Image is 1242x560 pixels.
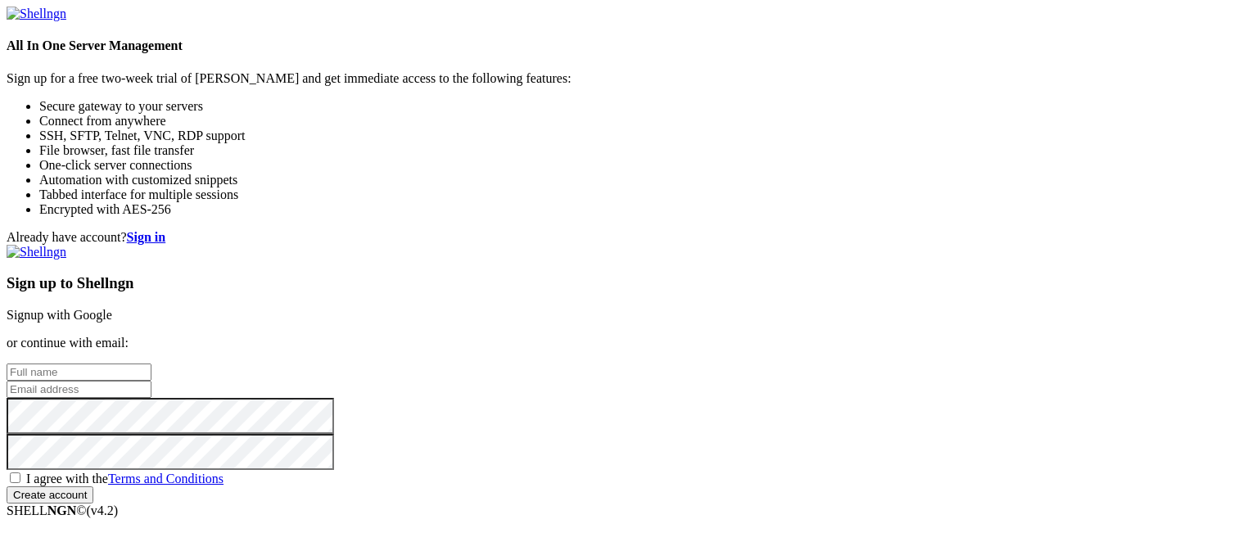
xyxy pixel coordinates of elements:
[7,245,66,260] img: Shellngn
[127,230,166,244] a: Sign in
[7,381,151,398] input: Email address
[7,274,1235,292] h3: Sign up to Shellngn
[39,202,1235,217] li: Encrypted with AES-256
[39,129,1235,143] li: SSH, SFTP, Telnet, VNC, RDP support
[7,504,118,517] span: SHELL ©
[39,173,1235,187] li: Automation with customized snippets
[39,158,1235,173] li: One-click server connections
[87,504,119,517] span: 4.2.0
[47,504,77,517] b: NGN
[108,472,224,485] a: Terms and Conditions
[7,71,1235,86] p: Sign up for a free two-week trial of [PERSON_NAME] and get immediate access to the following feat...
[7,230,1235,245] div: Already have account?
[7,336,1235,350] p: or continue with email:
[7,308,112,322] a: Signup with Google
[39,99,1235,114] li: Secure gateway to your servers
[39,143,1235,158] li: File browser, fast file transfer
[7,38,1235,53] h4: All In One Server Management
[7,364,151,381] input: Full name
[39,187,1235,202] li: Tabbed interface for multiple sessions
[26,472,224,485] span: I agree with the
[7,486,93,504] input: Create account
[39,114,1235,129] li: Connect from anywhere
[7,7,66,21] img: Shellngn
[10,472,20,483] input: I agree with theTerms and Conditions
